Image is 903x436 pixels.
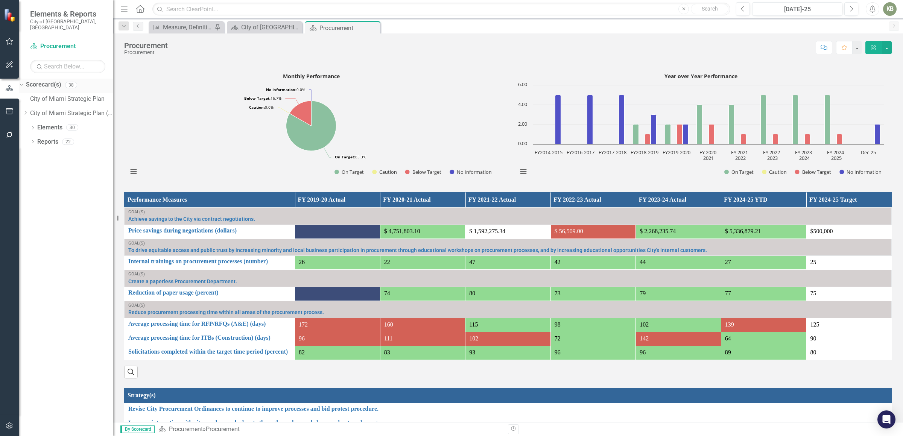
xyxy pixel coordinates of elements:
button: Show Below Target [795,168,832,176]
span: 160 [384,321,393,328]
td: Double-Click to Edit [806,346,892,360]
span: 80 [469,290,475,296]
button: Show On Target [724,168,754,176]
a: Elements [37,123,62,132]
span: 142 [640,335,649,342]
span: 90 [810,335,816,342]
text: No Information [847,169,882,175]
button: Show Caution [372,168,397,176]
span: $ 1,592,275.34 [469,228,505,234]
a: Scorecard(s) [26,81,61,89]
button: View chart menu, Monthly Performance [128,166,138,176]
svg: Interactive chart [124,70,498,183]
text: 4.00 [518,101,527,108]
a: Achieve savings to the City via contract negotiations. [128,216,888,222]
text: Monthly Performance [283,73,340,80]
td: Double-Click to Edit [806,332,892,346]
div: Goal(s) [128,272,888,276]
button: Show Below Target [405,168,442,176]
td: Double-Click to Edit Right Click for Context Menu [125,318,295,332]
div: City of [GEOGRAPHIC_DATA] [241,23,300,32]
tspan: On Target: [335,154,355,160]
td: Double-Click to Edit Right Click for Context Menu [125,346,295,360]
span: $ 56,509.00 [555,228,583,234]
span: 96 [640,349,646,355]
path: FY 2024-2025, 1. Below Target. [836,134,842,144]
div: Year over Year Performance. Highcharts interactive chart. [514,70,892,183]
a: City of Miami Strategic Plan [30,95,113,103]
button: KB [883,2,897,16]
input: Search ClearPoint... [152,3,730,16]
path: FY2016-2017, 5. No Information. [587,95,593,144]
span: Search [702,6,718,12]
tspan: No Information: [266,87,296,92]
span: 115 [469,321,478,328]
path: FY 2022-2023, 1. Below Target. [772,134,778,144]
text: Dec-25 [860,149,876,156]
div: 22 [62,138,74,145]
div: Monthly Performance. Highcharts interactive chart. [124,70,502,183]
span: 42 [555,259,561,265]
button: [DATE]-25 [752,2,842,16]
div: Goal(s) [128,303,888,308]
path: FY2019-2020, 2. Below Target. [676,124,682,144]
span: 80 [810,349,816,355]
text: FY 2020- 2021 [699,149,718,161]
td: Double-Click to Edit [806,225,892,239]
a: To drive equitable access and public trust by increasing minority and local business participatio... [128,248,888,253]
td: Double-Click to Edit [806,256,892,270]
text: No Information [457,169,492,175]
a: Reports [37,138,58,146]
path: Below Target, 1. [290,101,311,126]
span: 98 [555,321,561,328]
a: Average processing time for RFP/RFQs (A&E) (days) [128,321,291,327]
a: Reduce procurement processing time within all areas of the procurement process. [128,310,888,315]
span: 64 [725,335,731,342]
text: FY2014-2015 [535,149,562,156]
a: Average processing time for ITBs (Construction) (days) [128,334,291,341]
span: 102 [640,321,649,328]
div: 38 [65,82,77,88]
span: 139 [725,321,734,328]
span: 93 [469,349,475,355]
span: $500,000 [810,228,833,234]
small: City of [GEOGRAPHIC_DATA], [GEOGRAPHIC_DATA] [30,18,105,31]
tspan: Below Target: [244,96,271,101]
div: Measure, Definition, Intention, Source [163,23,213,32]
span: 79 [640,290,646,296]
text: FY2016-2017 [567,149,594,156]
a: Internal trainings on procurement processes (number) [128,258,291,265]
path: FY 2023-2024, 5. On Target. [792,95,798,144]
a: City of Miami Strategic Plan (NEW) [30,109,113,118]
text: FY2019-2020 [663,149,690,156]
a: Procurement [30,42,105,51]
a: Create a paperless Procurement Department. [128,279,888,284]
path: FY2019-2020, 2. On Target. [665,124,670,144]
span: By Scorecard [120,425,155,433]
td: Double-Click to Edit Right Click for Context Menu [125,225,295,239]
img: ClearPoint Strategy [3,8,18,22]
path: FY 2021-2022, 1. Below Target. [740,134,746,144]
text: 83.3% [335,154,366,160]
a: Revise City Procurement Ordinances to continue to improve processes and bid protest procedure. [128,406,888,412]
span: 172 [299,321,308,328]
span: 89 [725,349,731,355]
div: [DATE]-25 [755,5,840,14]
path: FY2018-2019, 2. On Target. [633,124,638,144]
div: Goal(s) [128,241,888,246]
span: 125 [810,321,819,328]
path: FY2017-2018, 5. No Information. [619,95,624,144]
button: View chart menu, Year over Year Performance [518,166,528,176]
td: Double-Click to Edit Right Click for Context Menu [125,403,892,417]
div: Open Intercom Messenger [877,410,895,428]
span: 96 [299,335,305,342]
span: 82 [299,349,305,355]
path: FY 2023-2024, 1. Below Target. [804,134,810,144]
a: Reduction of paper usage (percent) [128,289,291,296]
button: Show On Target [334,168,365,176]
span: $ 2,268,235.74 [640,228,676,234]
div: Procurement [319,23,379,33]
path: FY 2024-2025, 5. On Target. [824,95,830,144]
a: Measure, Definition, Intention, Source [150,23,213,32]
